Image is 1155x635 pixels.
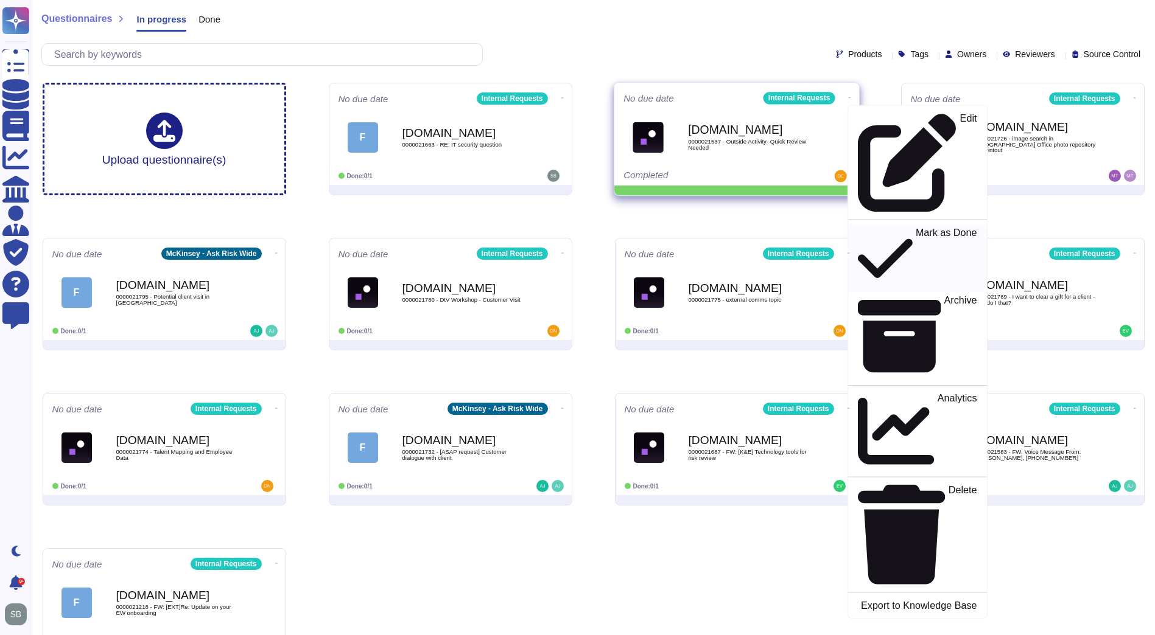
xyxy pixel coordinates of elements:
span: 0000021687 - FW: [K&E] Technology tools for risk review [689,449,810,460]
div: McKinsey - Ask Risk Wide [448,403,548,415]
span: Done: 0/1 [347,483,373,490]
div: Internal Requests [191,403,262,415]
span: No due date [52,249,102,259]
b: [DOMAIN_NAME] [975,121,1097,133]
span: 0000021218 - FW: [EXT]Re: Update on your EW onboarding [116,604,238,616]
p: Edit [960,114,977,212]
b: [DOMAIN_NAME] [116,589,238,601]
span: 0000021769 - I want to clear a gift for a client - how do I that? [975,294,1097,305]
span: 0000021775 - external comms topic [689,297,810,303]
span: Reviewers [1015,50,1055,58]
span: Owners [957,50,986,58]
a: Edit [848,111,986,215]
div: F [348,122,378,153]
div: Internal Requests [763,248,834,260]
b: [DOMAIN_NAME] [975,434,1097,446]
div: F [61,277,92,308]
p: Export to Knowledge Base [861,601,977,611]
span: Done: 0/1 [633,483,659,490]
div: F [348,432,378,463]
div: Completed [623,170,774,182]
b: [DOMAIN_NAME] [688,124,811,136]
img: user [265,325,278,337]
span: Done: 0/1 [61,328,86,335]
img: user [1109,170,1121,182]
p: Archive [944,295,977,378]
img: user [250,325,262,337]
span: No due date [339,94,388,103]
img: Logo [61,432,92,463]
span: No due date [911,94,961,103]
span: 0000021774 - Talent Mapping and Employee Data [116,449,238,460]
div: Internal Requests [763,403,834,415]
span: Questionnaires [41,14,112,24]
div: Internal Requests [1049,92,1120,105]
div: Internal Requests [763,92,835,104]
img: user [834,170,846,182]
button: user [2,601,35,628]
img: user [1109,480,1121,492]
b: [DOMAIN_NAME] [116,434,238,446]
span: No due date [339,249,388,259]
div: McKinsey - Ask Risk Wide [161,248,262,260]
img: user [552,480,564,492]
span: No due date [625,404,675,414]
div: Internal Requests [191,558,262,570]
img: user [5,603,27,625]
span: No due date [623,94,674,103]
span: No due date [52,404,102,414]
img: user [1124,170,1136,182]
span: Done [198,15,220,24]
div: Internal Requests [477,92,548,105]
a: Analytics [848,390,986,472]
b: [DOMAIN_NAME] [975,279,1097,291]
img: user [261,480,273,492]
b: [DOMAIN_NAME] [402,434,524,446]
div: F [61,588,92,618]
a: Mark as Done [848,224,986,292]
img: Logo [634,432,664,463]
span: 0000021563 - FW: Voice Message From: [PERSON_NAME], [PHONE_NUMBER] [975,449,1097,460]
span: Done: 0/1 [347,173,373,179]
b: [DOMAIN_NAME] [689,434,810,446]
p: Delete [948,485,977,585]
b: [DOMAIN_NAME] [689,282,810,294]
img: user [547,170,560,182]
img: user [536,480,549,492]
span: Source Control [1084,50,1140,58]
img: user [834,480,846,492]
b: [DOMAIN_NAME] [402,127,524,139]
span: Done: 0/1 [347,328,373,335]
p: Analytics [937,394,977,470]
a: Export to Knowledge Base [848,597,986,612]
span: No due date [625,249,675,259]
img: Logo [634,277,664,308]
p: Mark as Done [915,227,977,290]
img: user [1124,480,1136,492]
span: 0000021732 - [ASAP request] Customer dialogue with client [402,449,524,460]
span: Tags [910,50,929,58]
b: [DOMAIN_NAME] [402,282,524,294]
img: Logo [633,122,664,153]
a: Archive [848,292,986,380]
span: 0000021726 - image search in [GEOGRAPHIC_DATA] Office photo repository for printout [975,136,1097,153]
a: Delete [848,482,986,587]
span: Done: 0/1 [633,328,659,335]
img: user [834,325,846,337]
div: Internal Requests [477,248,548,260]
span: 0000021795 - Potential client visit in [GEOGRAPHIC_DATA] [116,294,238,305]
img: Logo [348,277,378,308]
span: Done: 0/1 [61,483,86,490]
div: 9+ [18,578,25,585]
span: 0000021780 - DtV Workshop - Customer Visit [402,297,524,303]
img: user [547,325,560,337]
span: Products [848,50,882,58]
span: 0000021663 - RE: IT security question [402,142,524,148]
div: Internal Requests [1049,403,1120,415]
div: Upload questionnaire(s) [102,113,226,165]
input: Search by keywords [48,44,482,65]
span: In progress [136,15,186,24]
b: [DOMAIN_NAME] [116,279,238,291]
img: user [1120,325,1132,337]
span: No due date [52,560,102,569]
